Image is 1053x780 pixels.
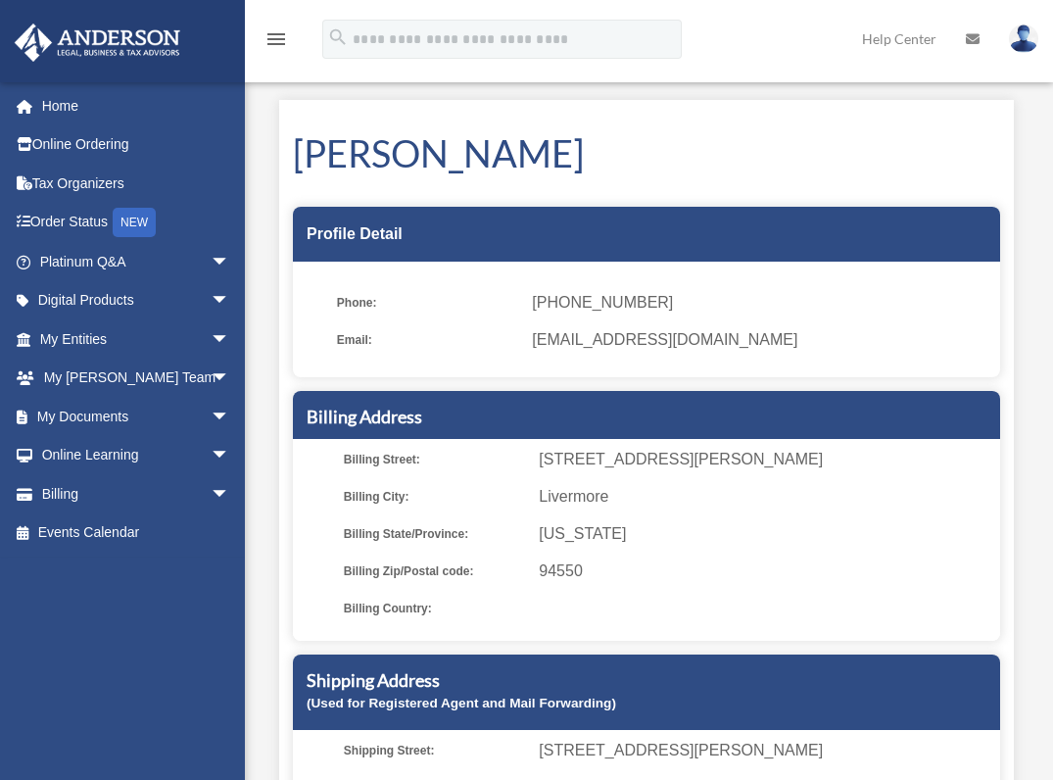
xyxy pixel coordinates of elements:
[14,164,260,203] a: Tax Organizers
[1009,24,1038,53] img: User Pic
[293,127,1000,179] h1: [PERSON_NAME]
[14,513,260,553] a: Events Calendar
[211,319,250,360] span: arrow_drop_down
[211,242,250,282] span: arrow_drop_down
[14,474,260,513] a: Billingarrow_drop_down
[264,27,288,51] i: menu
[344,520,525,548] span: Billing State/Province:
[539,520,993,548] span: [US_STATE]
[14,203,260,243] a: Order StatusNEW
[14,86,260,125] a: Home
[14,281,260,320] a: Digital Productsarrow_drop_down
[539,446,993,473] span: [STREET_ADDRESS][PERSON_NAME]
[344,737,525,764] span: Shipping Street:
[532,326,986,354] span: [EMAIL_ADDRESS][DOMAIN_NAME]
[344,446,525,473] span: Billing Street:
[211,397,250,437] span: arrow_drop_down
[211,359,250,399] span: arrow_drop_down
[14,436,260,475] a: Online Learningarrow_drop_down
[113,208,156,237] div: NEW
[532,289,986,317] span: [PHONE_NUMBER]
[264,34,288,51] a: menu
[293,207,1000,262] div: Profile Detail
[9,24,186,62] img: Anderson Advisors Platinum Portal
[337,289,518,317] span: Phone:
[539,558,993,585] span: 94550
[14,319,260,359] a: My Entitiesarrow_drop_down
[539,483,993,511] span: Livermore
[211,474,250,514] span: arrow_drop_down
[337,326,518,354] span: Email:
[307,696,616,710] small: (Used for Registered Agent and Mail Forwarding)
[539,737,993,764] span: [STREET_ADDRESS][PERSON_NAME]
[327,26,349,48] i: search
[14,359,260,398] a: My [PERSON_NAME] Teamarrow_drop_down
[14,242,260,281] a: Platinum Q&Aarrow_drop_down
[344,595,525,622] span: Billing Country:
[211,281,250,321] span: arrow_drop_down
[14,397,260,436] a: My Documentsarrow_drop_down
[14,125,260,165] a: Online Ordering
[307,668,986,693] h5: Shipping Address
[344,558,525,585] span: Billing Zip/Postal code:
[344,483,525,511] span: Billing City:
[211,436,250,476] span: arrow_drop_down
[307,405,986,429] h5: Billing Address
